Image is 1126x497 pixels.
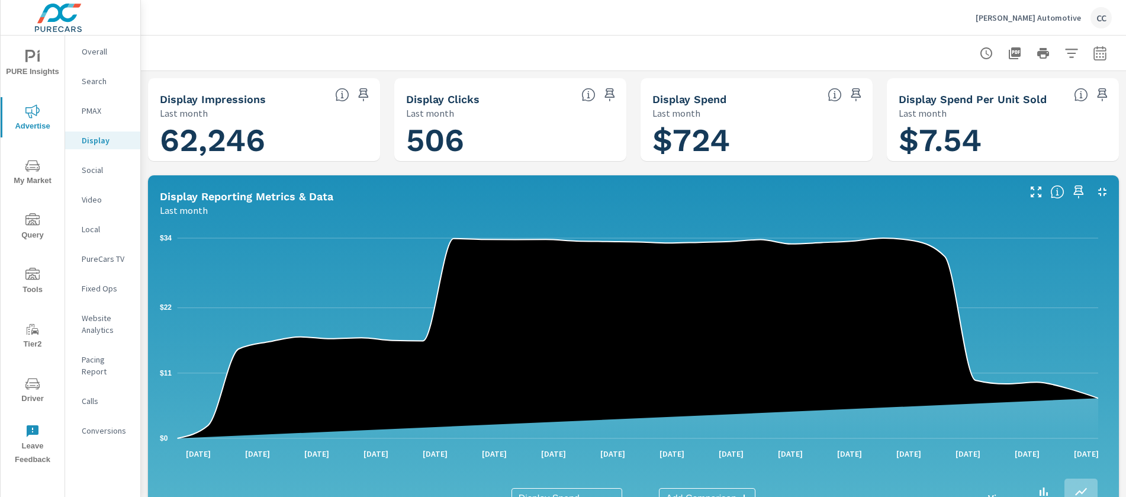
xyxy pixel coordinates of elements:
span: PURE Insights [4,50,61,79]
span: Leave Feedback [4,424,61,467]
div: Social [65,161,140,179]
div: Calls [65,392,140,410]
p: Fixed Ops [82,283,131,294]
p: [DATE] [178,448,219,460]
p: Video [82,194,131,206]
button: Print Report [1031,41,1055,65]
span: The number of times an ad was clicked by a consumer. [Source: This data is provided by the Displa... [581,88,596,102]
span: Driver [4,377,61,406]
button: Make Fullscreen [1027,182,1045,201]
h1: 506 [406,120,615,161]
button: Minimize Widget [1093,182,1112,201]
div: Website Analytics [65,309,140,339]
span: Understand performance data overtime and see how metrics compare to each other. [1050,185,1064,199]
span: Tools [4,268,61,297]
span: My Market [4,159,61,188]
p: [DATE] [355,448,397,460]
p: [DATE] [592,448,633,460]
p: PureCars TV [82,253,131,265]
div: CC [1090,7,1112,28]
span: Save this to your personalized report [354,85,373,104]
p: [DATE] [1066,448,1107,460]
p: Calls [82,395,131,407]
div: Pacing Report [65,351,140,380]
span: Save this to your personalized report [600,85,619,104]
text: $34 [160,234,172,242]
span: Save this to your personalized report [1069,182,1088,201]
div: PMAX [65,102,140,120]
p: [DATE] [296,448,337,460]
p: [PERSON_NAME] Automotive [976,12,1081,23]
h5: Display Impressions [160,93,266,105]
p: Overall [82,46,131,57]
div: Search [65,72,140,90]
p: Last month [160,203,208,217]
p: Website Analytics [82,312,131,336]
p: Display [82,134,131,146]
p: [DATE] [1006,448,1048,460]
span: Advertise [4,104,61,133]
div: Display [65,132,140,149]
div: Overall [65,43,140,60]
button: "Export Report to PDF" [1003,41,1027,65]
span: The amount of money spent on advertising during the period. [Source: This data is provided by the... [828,88,842,102]
p: [DATE] [888,448,929,460]
h5: Display Reporting Metrics & Data [160,190,333,203]
p: Last month [406,106,454,120]
h5: Display Spend [652,93,726,105]
p: [DATE] [474,448,515,460]
p: Conversions [82,425,131,437]
p: [DATE] [947,448,989,460]
div: PureCars TV [65,250,140,268]
p: [DATE] [770,448,811,460]
span: Display Spend - The amount of money spent on advertising during the period. [Source: This data is... [1074,88,1088,102]
p: Last month [652,106,700,120]
p: Local [82,223,131,235]
h1: 62,246 [160,120,368,161]
span: Save this to your personalized report [847,85,866,104]
p: [DATE] [237,448,278,460]
p: Pacing Report [82,354,131,377]
p: [DATE] [533,448,574,460]
div: Video [65,191,140,209]
span: Query [4,213,61,242]
button: Apply Filters [1060,41,1083,65]
p: [DATE] [414,448,456,460]
p: Search [82,75,131,87]
button: Select Date Range [1088,41,1112,65]
span: Save this to your personalized report [1093,85,1112,104]
text: $22 [160,303,172,312]
div: Local [65,220,140,238]
div: Fixed Ops [65,280,140,297]
h1: $7.54 [899,120,1107,161]
div: Conversions [65,422,140,440]
text: $0 [160,434,168,443]
h5: Display Clicks [406,93,480,105]
p: [DATE] [829,448,870,460]
h5: Display Spend Per Unit Sold [899,93,1047,105]
div: nav menu [1,36,65,472]
p: [DATE] [710,448,752,460]
span: Tier2 [4,322,61,351]
text: $11 [160,369,172,377]
p: [DATE] [651,448,693,460]
p: Last month [160,106,208,120]
span: The number of times an ad was shown on your behalf. [Source: This data is provided by the Display... [335,88,349,102]
h1: $724 [652,120,861,161]
p: PMAX [82,105,131,117]
p: Social [82,164,131,176]
p: Last month [899,106,947,120]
